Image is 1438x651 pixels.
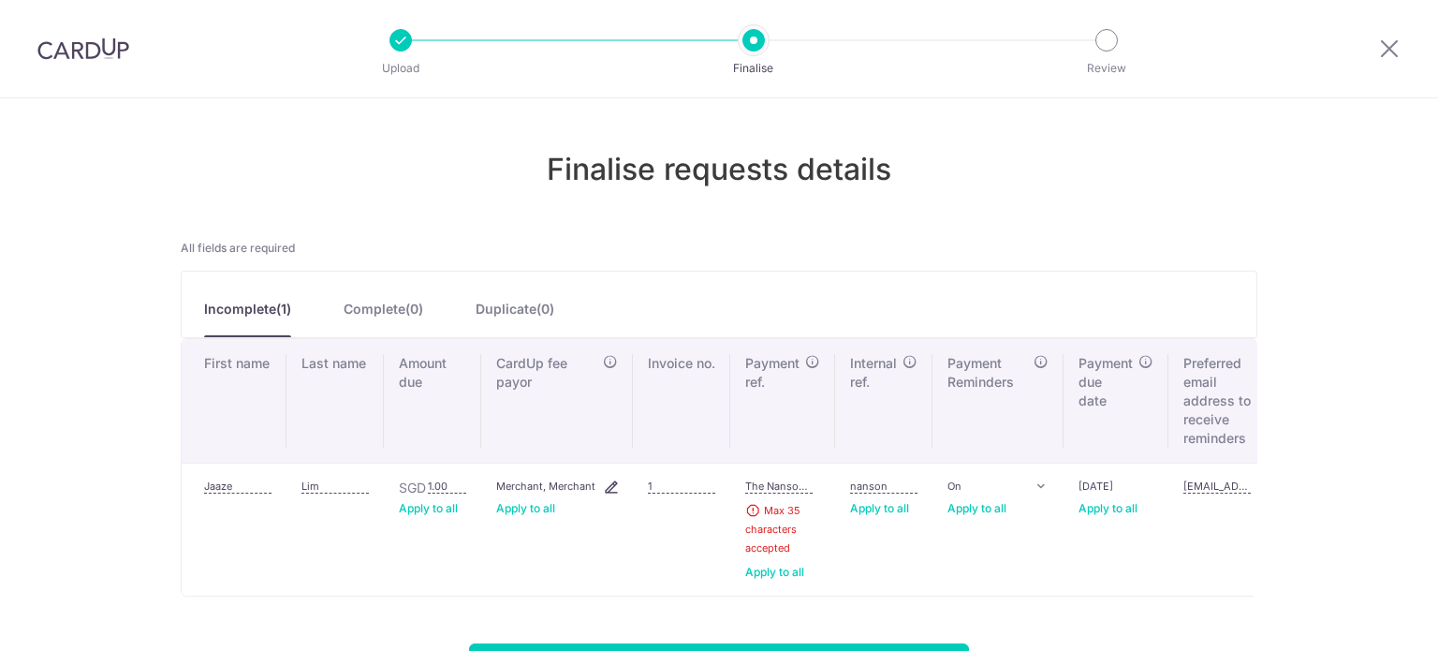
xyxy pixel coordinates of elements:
span: 0 [541,300,550,318]
p: Finalise [684,59,823,78]
p: Finalise requests details [181,151,1257,188]
button: On [947,479,1049,494]
a: Apply to all [399,501,458,516]
a: Apply to all [496,501,555,516]
a: Apply to all [1078,501,1137,516]
input: DD / MM / YYYY [1078,479,1146,494]
p: All fields are required [181,241,1257,256]
span: Internal ref. [850,354,897,392]
div: Max 35 characters accepted [745,501,813,557]
a: Duplicate(0) [476,300,554,337]
span: Payment due date [1078,354,1133,410]
a: Apply to all [947,501,1006,516]
span: 1 [281,300,286,318]
a: Apply to all [745,565,804,580]
th: Last name [286,339,384,463]
input: Last name [301,479,369,494]
a: Complete(0) [344,300,423,337]
input: Amount due [428,479,466,494]
span: Payment ref. [745,354,800,392]
a: Apply to all [850,501,909,516]
input: Share Request via Email [1183,479,1251,494]
th: Amount due [384,339,481,463]
span: Merchant, Merchant [496,479,601,494]
a: Incomplete(1) [204,300,291,337]
th: Invoice no. [633,339,730,463]
th: Preferred email address to receive reminders [1168,339,1266,463]
p: Upload [331,59,470,78]
input: First name [204,479,271,494]
span: SGD [399,479,426,497]
img: CardUp [37,37,129,60]
span: CardUp fee payor [496,354,597,392]
span: 0 [410,300,418,318]
p: Review [1037,59,1176,78]
img: Edit User Payee [605,481,618,494]
span: Payment Reminders [947,354,1028,392]
span: On [947,479,1026,494]
th: First name [182,339,286,463]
